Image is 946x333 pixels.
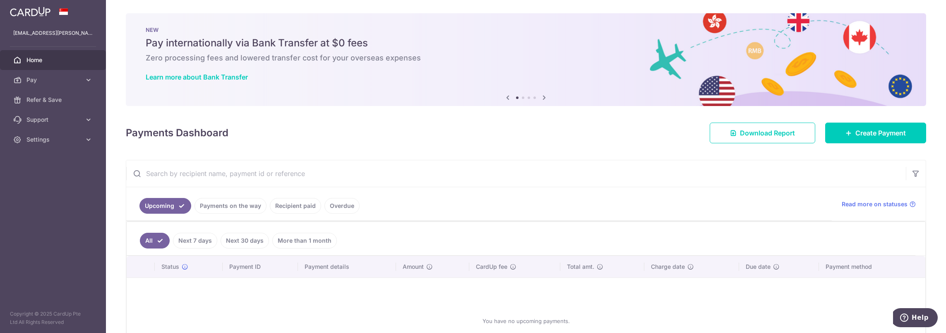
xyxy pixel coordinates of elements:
img: CardUp [10,7,50,17]
span: Download Report [740,128,795,138]
span: Pay [26,76,81,84]
a: Payments on the way [194,198,267,214]
span: Status [161,263,179,271]
span: Create Payment [855,128,906,138]
th: Payment method [819,256,925,277]
h6: Zero processing fees and lowered transfer cost for your overseas expenses [146,53,906,63]
a: Read more on statuses [842,200,916,208]
a: More than 1 month [272,233,337,249]
a: Download Report [710,123,815,143]
span: Total amt. [567,263,594,271]
a: Learn more about Bank Transfer [146,73,248,81]
span: Settings [26,135,81,144]
span: Refer & Save [26,96,81,104]
iframe: Opens a widget where you can find more information [893,308,938,329]
h5: Pay internationally via Bank Transfer at $0 fees [146,36,906,50]
a: All [140,233,170,249]
a: Next 30 days [221,233,269,249]
a: Next 7 days [173,233,217,249]
a: Overdue [324,198,360,214]
a: Upcoming [139,198,191,214]
span: CardUp fee [476,263,507,271]
p: [EMAIL_ADDRESS][PERSON_NAME][DOMAIN_NAME] [13,29,93,37]
input: Search by recipient name, payment id or reference [126,160,906,187]
h4: Payments Dashboard [126,125,228,140]
th: Payment details [298,256,396,277]
p: NEW [146,27,906,33]
a: Recipient paid [270,198,321,214]
span: Charge date [651,263,685,271]
span: Home [26,56,81,64]
span: Read more on statuses [842,200,908,208]
span: Amount [403,263,424,271]
span: Support [26,116,81,124]
a: Create Payment [825,123,926,143]
span: Due date [746,263,771,271]
th: Payment ID [223,256,298,277]
img: Bank transfer banner [126,13,926,106]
